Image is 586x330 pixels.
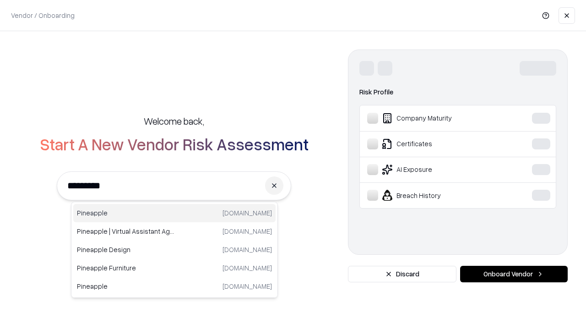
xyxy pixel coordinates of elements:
[222,281,272,291] p: [DOMAIN_NAME]
[40,135,309,153] h2: Start A New Vendor Risk Assessment
[222,208,272,218] p: [DOMAIN_NAME]
[77,226,174,236] p: Pineapple | Virtual Assistant Agency
[348,266,456,282] button: Discard
[11,11,75,20] p: Vendor / Onboarding
[222,245,272,254] p: [DOMAIN_NAME]
[222,226,272,236] p: [DOMAIN_NAME]
[71,202,278,298] div: Suggestions
[367,190,504,201] div: Breach History
[367,138,504,149] div: Certificates
[77,281,174,291] p: Pineapple
[222,263,272,273] p: [DOMAIN_NAME]
[367,113,504,124] div: Company Maturity
[77,208,174,218] p: Pineapple
[460,266,568,282] button: Onboard Vendor
[77,263,174,273] p: Pineapple Furniture
[144,115,204,127] h5: Welcome back,
[359,87,556,98] div: Risk Profile
[77,245,174,254] p: Pineapple Design
[367,164,504,175] div: AI Exposure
